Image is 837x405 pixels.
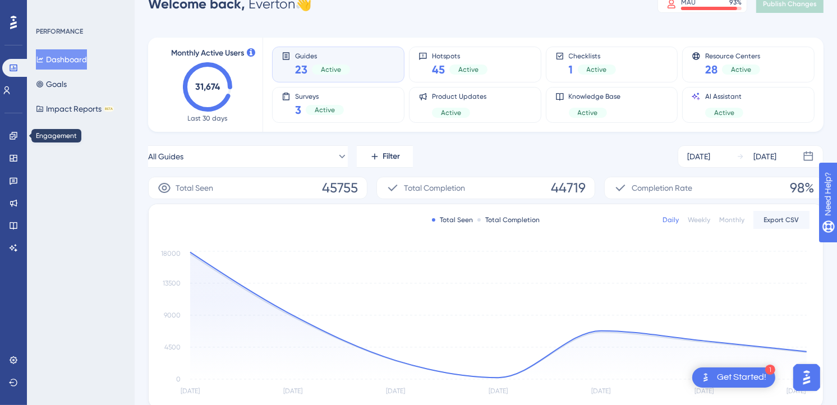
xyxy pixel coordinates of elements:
[36,49,87,70] button: Dashboard
[705,92,743,101] span: AI Assistant
[477,215,540,224] div: Total Completion
[731,65,751,74] span: Active
[295,102,301,118] span: 3
[578,108,598,117] span: Active
[383,150,401,163] span: Filter
[663,215,679,224] div: Daily
[181,388,200,395] tspan: [DATE]
[188,114,228,123] span: Last 30 days
[26,3,70,16] span: Need Help?
[765,365,775,375] div: 1
[699,371,712,384] img: launcher-image-alternative-text
[587,65,607,74] span: Active
[687,150,710,163] div: [DATE]
[432,92,486,101] span: Product Updates
[714,108,734,117] span: Active
[176,375,181,383] tspan: 0
[764,215,799,224] span: Export CSV
[753,150,776,163] div: [DATE]
[705,52,760,59] span: Resource Centers
[569,62,573,77] span: 1
[787,388,806,395] tspan: [DATE]
[458,65,479,74] span: Active
[719,215,744,224] div: Monthly
[632,181,692,195] span: Completion Rate
[569,52,616,59] span: Checklists
[36,27,83,36] div: PERFORMANCE
[753,211,810,229] button: Export CSV
[295,52,350,59] span: Guides
[171,47,244,60] span: Monthly Active Users
[283,388,302,395] tspan: [DATE]
[717,371,766,384] div: Get Started!
[295,92,344,100] span: Surveys
[164,343,181,351] tspan: 4500
[688,215,710,224] div: Weekly
[692,367,775,388] div: Open Get Started! checklist, remaining modules: 1
[386,388,405,395] tspan: [DATE]
[695,388,714,395] tspan: [DATE]
[36,74,67,94] button: Goals
[161,250,181,257] tspan: 18000
[104,106,114,112] div: BETA
[164,311,181,319] tspan: 9000
[705,62,718,77] span: 28
[36,99,114,119] button: Impact ReportsBETA
[790,179,814,197] span: 98%
[569,92,621,101] span: Knowledge Base
[432,62,445,77] span: 45
[432,52,488,59] span: Hotspots
[790,361,824,394] iframe: UserGuiding AI Assistant Launcher
[404,181,465,195] span: Total Completion
[295,62,307,77] span: 23
[441,108,461,117] span: Active
[357,145,413,168] button: Filter
[148,145,348,168] button: All Guides
[489,388,508,395] tspan: [DATE]
[176,181,213,195] span: Total Seen
[195,81,220,92] text: 31,674
[321,65,341,74] span: Active
[592,388,611,395] tspan: [DATE]
[315,105,335,114] span: Active
[148,150,183,163] span: All Guides
[551,179,586,197] span: 44719
[322,179,358,197] span: 45755
[163,279,181,287] tspan: 13500
[432,215,473,224] div: Total Seen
